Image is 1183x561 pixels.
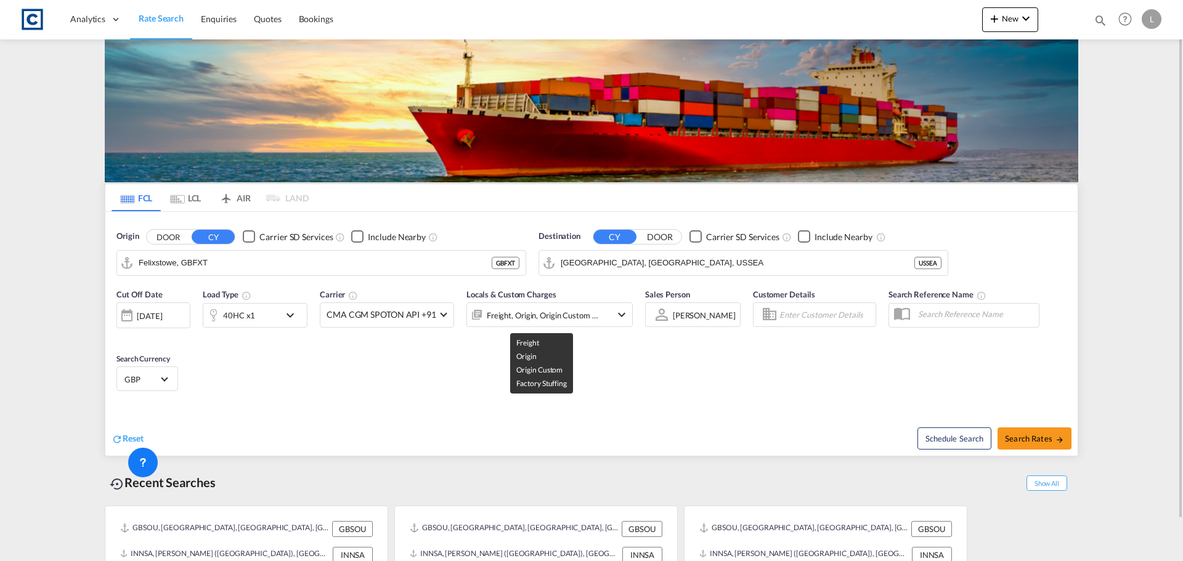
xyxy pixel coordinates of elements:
[798,230,872,243] md-checkbox: Checkbox No Ink
[192,230,235,244] button: CY
[243,230,333,243] md-checkbox: Checkbox No Ink
[699,521,908,537] div: GBSOU, Southampton, United Kingdom, GB & Ireland, Europe
[614,307,629,322] md-icon: icon-chevron-down
[124,374,159,385] span: GBP
[139,254,492,272] input: Search by Port
[203,289,251,299] span: Load Type
[335,232,345,242] md-icon: Unchecked: Search for CY (Container Yard) services for all selected carriers.Checked : Search for...
[779,305,872,324] input: Enter Customer Details
[428,232,438,242] md-icon: Unchecked: Ignores neighbouring ports when fetching rates.Checked : Includes neighbouring ports w...
[210,184,259,211] md-tab-item: AIR
[348,291,358,301] md-icon: The selected Trucker/Carrierwill be displayed in the rate results If the rates are from another f...
[116,327,126,344] md-datepicker: Select
[673,310,736,320] div: [PERSON_NAME]
[982,7,1038,32] button: icon-plus 400-fgNewicon-chevron-down
[782,232,792,242] md-icon: Unchecked: Search for CY (Container Yard) services for all selected carriers.Checked : Search for...
[977,291,986,301] md-icon: Your search will be saved by the below given name
[110,477,124,491] md-icon: icon-backup-restore
[561,254,914,272] input: Search by Port
[105,469,221,496] div: Recent Searches
[105,39,1078,182] img: LCL+%26+FCL+BACKGROUND.png
[815,231,872,243] div: Include Nearby
[201,14,237,24] span: Enquiries
[410,521,619,537] div: GBSOU, Southampton, United Kingdom, GB & Ireland, Europe
[888,289,986,299] span: Search Reference Name
[219,191,234,200] md-icon: icon-airplane
[116,354,170,363] span: Search Currency
[259,231,333,243] div: Carrier SD Services
[223,307,255,324] div: 40HC x1
[70,13,105,25] span: Analytics
[112,184,161,211] md-tab-item: FCL
[539,230,580,243] span: Destination
[1055,435,1064,444] md-icon: icon-arrow-right
[912,305,1039,323] input: Search Reference Name
[645,289,690,299] span: Sales Person
[1115,9,1142,31] div: Help
[117,251,526,275] md-input-container: Felixstowe, GBFXT
[139,13,184,23] span: Rate Search
[622,521,662,537] div: GBSOU
[368,231,426,243] div: Include Nearby
[112,434,123,445] md-icon: icon-refresh
[593,230,636,244] button: CY
[706,231,779,243] div: Carrier SD Services
[672,306,737,324] md-select: Sales Person: Lauren Prentice
[638,230,681,244] button: DOOR
[116,302,190,328] div: [DATE]
[320,289,358,299] span: Carrier
[466,302,633,327] div: Freight Origin Origin Custom Factory Stuffingicon-chevron-down
[116,230,139,243] span: Origin
[299,14,333,24] span: Bookings
[987,11,1002,26] md-icon: icon-plus 400-fg
[1026,475,1067,491] span: Show All
[137,310,162,321] div: [DATE]
[753,289,815,299] span: Customer Details
[998,427,1071,450] button: Search Ratesicon-arrow-right
[1142,9,1161,29] div: L
[689,230,779,243] md-checkbox: Checkbox No Ink
[487,307,599,324] div: Freight Origin Origin Custom Factory Stuffing
[161,184,210,211] md-tab-item: LCL
[242,291,251,301] md-icon: icon-information-outline
[332,521,373,537] div: GBSOU
[1094,14,1107,32] div: icon-magnify
[1115,9,1136,30] span: Help
[492,257,519,269] div: GBFXT
[466,289,556,299] span: Locals & Custom Charges
[283,308,304,323] md-icon: icon-chevron-down
[914,257,941,269] div: USSEA
[112,184,309,211] md-pagination-wrapper: Use the left and right arrow keys to navigate between tabs
[18,6,46,33] img: 1fdb9190129311efbfaf67cbb4249bed.jpeg
[351,230,426,243] md-checkbox: Checkbox No Ink
[123,370,171,388] md-select: Select Currency: £ GBPUnited Kingdom Pound
[1018,11,1033,26] md-icon: icon-chevron-down
[112,432,144,446] div: icon-refreshReset
[539,251,948,275] md-input-container: Seattle, WA, USSEA
[1005,434,1064,443] span: Search Rates
[123,433,144,443] span: Reset
[987,14,1033,23] span: New
[254,14,281,24] span: Quotes
[116,289,163,299] span: Cut Off Date
[105,212,1078,456] div: Origin DOOR CY Checkbox No InkUnchecked: Search for CY (Container Yard) services for all selected...
[1094,14,1107,27] md-icon: icon-magnify
[911,521,952,537] div: GBSOU
[516,338,567,388] span: Freight Origin Origin Custom Factory Stuffing
[203,303,307,328] div: 40HC x1icon-chevron-down
[327,309,436,321] span: CMA CGM SPOTON API +91
[120,521,329,537] div: GBSOU, Southampton, United Kingdom, GB & Ireland, Europe
[876,232,886,242] md-icon: Unchecked: Ignores neighbouring ports when fetching rates.Checked : Includes neighbouring ports w...
[917,427,991,450] button: Note: By default Schedule search will only considerorigin ports, destination ports and cut off da...
[147,230,190,244] button: DOOR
